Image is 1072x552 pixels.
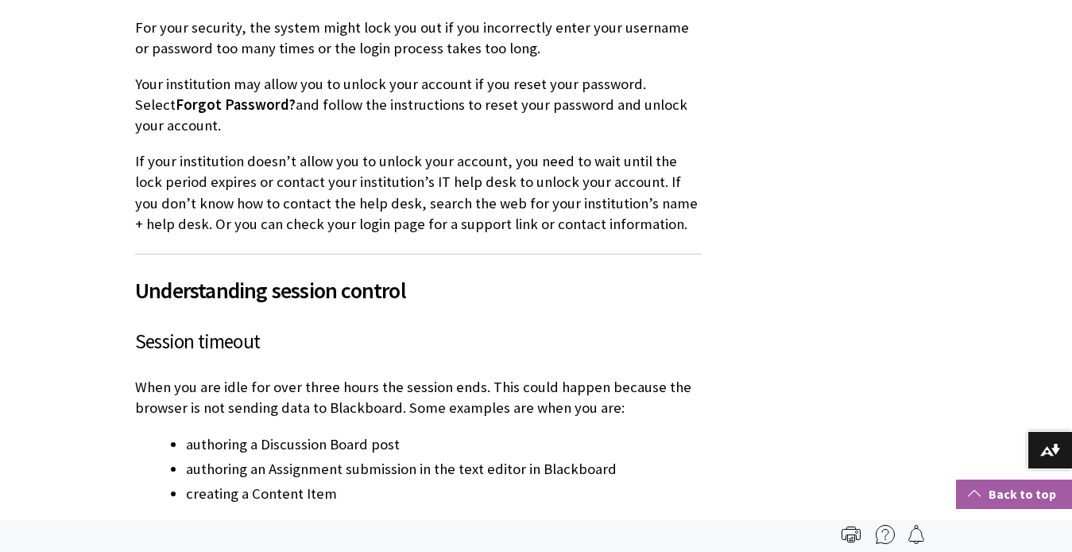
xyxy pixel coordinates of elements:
[956,480,1072,509] a: Back to top
[842,525,861,544] img: Print
[186,483,702,505] li: creating a Content Item
[135,327,702,357] h3: Session timeout
[135,17,702,59] p: For your security, the system might lock you out if you incorrectly enter your username or passwo...
[186,458,702,480] li: authoring an Assignment submission in the text editor in Blackboard
[907,525,926,544] img: Follow this page
[135,377,702,418] p: When you are idle for over three hours the session ends. This could happen because the browser is...
[135,274,702,307] span: Understanding session control
[876,525,895,544] img: More help
[135,151,702,235] p: If your institution doesn’t allow you to unlock your account, you need to wait until the lock per...
[176,95,296,114] span: Forgot Password?
[186,433,702,456] li: authoring a Discussion Board post
[135,74,702,137] p: Your institution may allow you to unlock your account if you reset your password. Select and foll...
